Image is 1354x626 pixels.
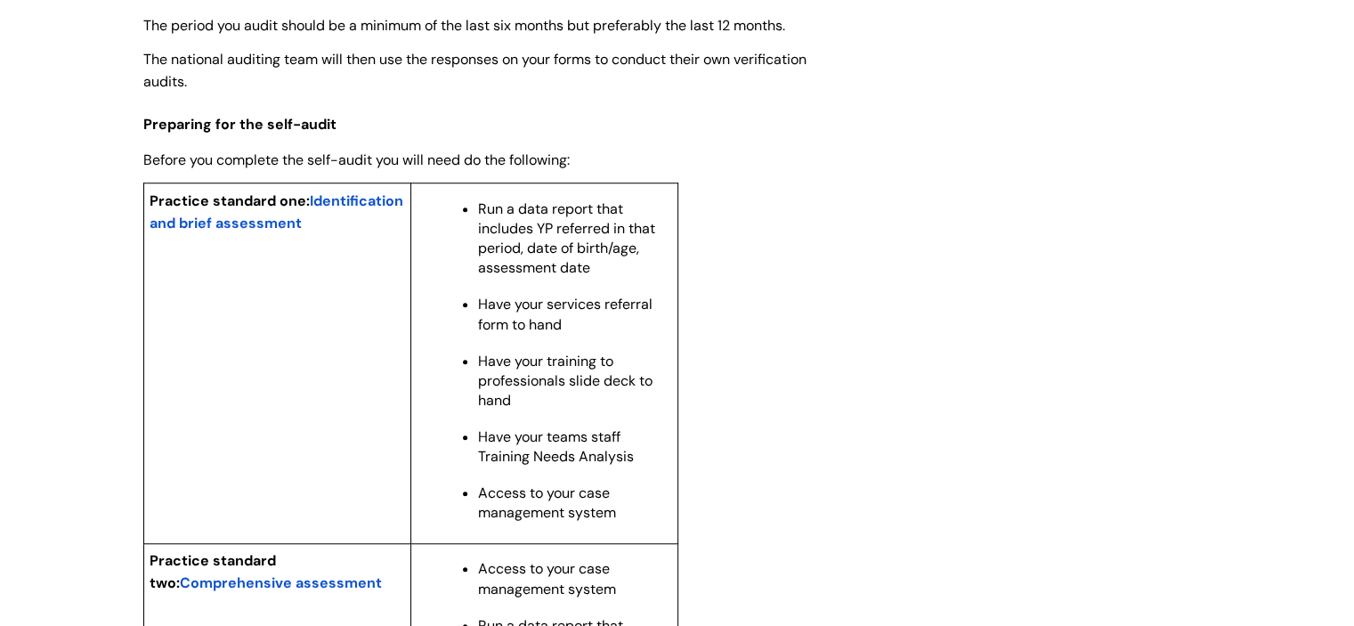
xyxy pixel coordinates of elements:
[150,191,310,210] span: Practice standard one:
[478,559,616,598] span: Access to your case management system
[150,551,276,592] span: Practice standard two:
[150,190,403,233] a: Identification and brief assessment
[478,427,634,466] span: Have your teams staff Training Needs Analysis
[143,16,785,35] span: The period you audit should be a minimum of the last six months but preferably the last 12 months.
[180,573,382,592] span: Comprehensive assessment
[143,150,570,169] span: Before you complete the self-audit you will need do the following:
[143,50,807,91] span: The national auditing team will then use the responses on your forms to conduct their own verific...
[180,572,382,593] a: Comprehensive assessment
[478,484,616,522] span: Access to your case management system
[478,199,655,277] span: Run a data report that includes YP referred in that period, date of birth/age, assessment date
[143,115,336,134] span: Preparing for the self-audit
[478,352,653,410] span: Have your training to professionals slide deck to hand
[150,191,403,232] span: Identification and brief assessment
[478,295,653,333] span: Have your services referral form to hand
